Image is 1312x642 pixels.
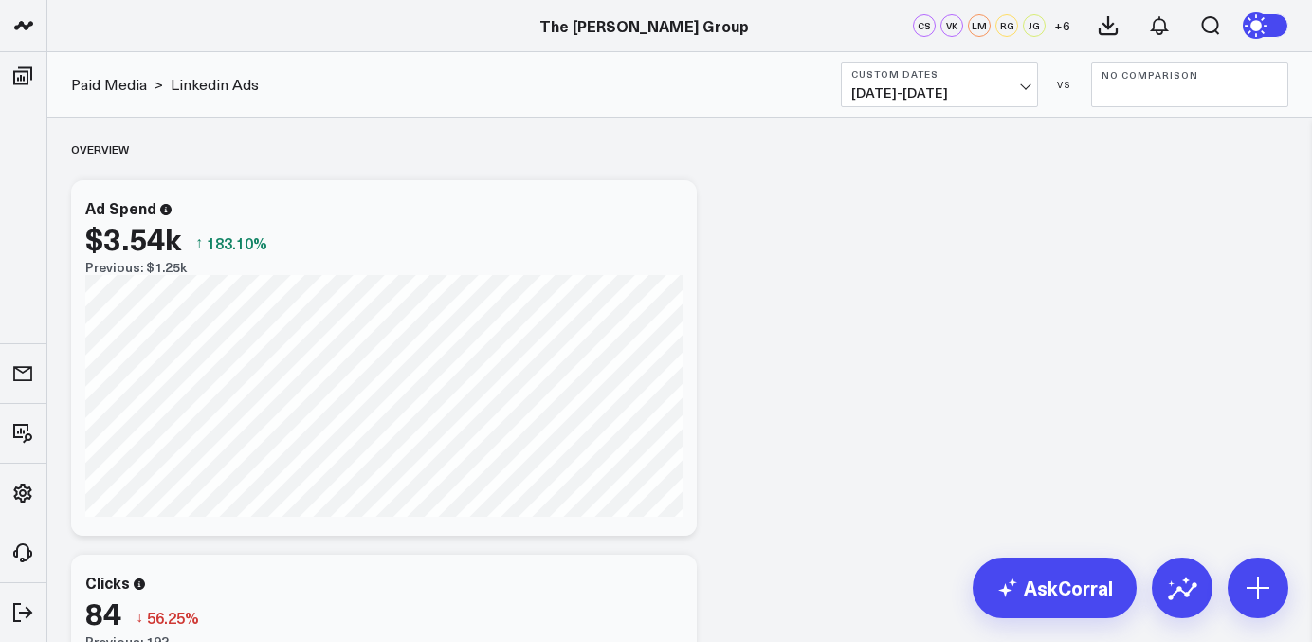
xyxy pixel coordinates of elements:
a: The [PERSON_NAME] Group [539,15,749,36]
div: VS [1048,79,1082,90]
span: 56.25% [147,607,199,628]
div: > [71,74,163,95]
div: CS [913,14,936,37]
span: ↑ [195,230,203,255]
button: No Comparison [1091,62,1288,107]
span: ↓ [136,605,143,630]
b: Custom Dates [851,68,1028,80]
div: Ad Spend [85,197,156,218]
button: Custom Dates[DATE]-[DATE] [841,62,1038,107]
span: [DATE] - [DATE] [851,85,1028,101]
span: + 6 [1054,19,1070,32]
div: $3.54k [85,221,181,255]
div: Overview [71,127,129,171]
div: Clicks [85,572,130,593]
b: No Comparison [1102,69,1278,81]
div: JG [1023,14,1046,37]
div: VK [940,14,963,37]
a: Paid Media [71,74,147,95]
div: 84 [85,596,121,630]
span: 183.10% [207,232,267,253]
div: LM [968,14,991,37]
div: RG [995,14,1018,37]
a: AskCorral [973,558,1137,618]
div: Previous: $1.25k [85,260,683,275]
button: +6 [1050,14,1073,37]
a: Linkedin Ads [171,74,259,95]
